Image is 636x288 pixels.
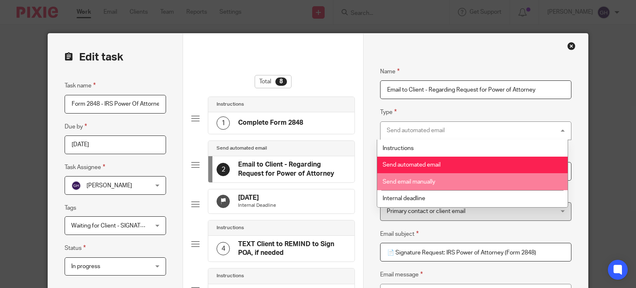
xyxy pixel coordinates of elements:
span: Internal deadline [383,196,425,201]
div: 8 [275,77,287,86]
div: Close this dialog window [567,42,576,50]
label: Task Assignee [65,162,105,172]
h4: Send automated email [217,145,267,152]
span: Primary contact or client email [387,208,465,214]
span: Send automated email [383,162,441,168]
div: 1 [217,116,230,130]
span: Send email manually [383,179,435,185]
h2: Edit task [65,50,166,64]
label: Task name [65,81,96,90]
p: Internal Deadline [238,202,276,209]
label: Name [380,67,400,76]
span: [PERSON_NAME] [87,183,132,189]
input: Pick a date [65,136,166,154]
label: Email subject [380,229,419,239]
h4: Complete Form 2848 [238,119,303,127]
img: svg%3E [71,181,81,191]
label: Email message [380,270,423,279]
label: Due by [65,122,87,131]
h4: TEXT Client to REMIND to Sign POA, if needed [238,240,346,258]
div: Total [255,75,291,88]
label: Status [65,243,86,253]
span: Instructions [383,145,414,151]
h4: Instructions [217,101,244,108]
h4: Email to Client - Regarding Request for Power of Attorney [238,160,346,178]
div: 4 [217,242,230,255]
span: In progress [71,264,100,269]
span: Waiting for Client - SIGNATURE [71,223,151,229]
input: Subject [380,243,571,261]
div: 2 [217,163,230,176]
h4: Instructions [217,225,244,231]
div: Send automated email [387,128,445,133]
h4: Instructions [217,273,244,279]
label: Tags [65,204,76,212]
h4: [DATE] [238,194,276,202]
label: Type [380,107,397,117]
